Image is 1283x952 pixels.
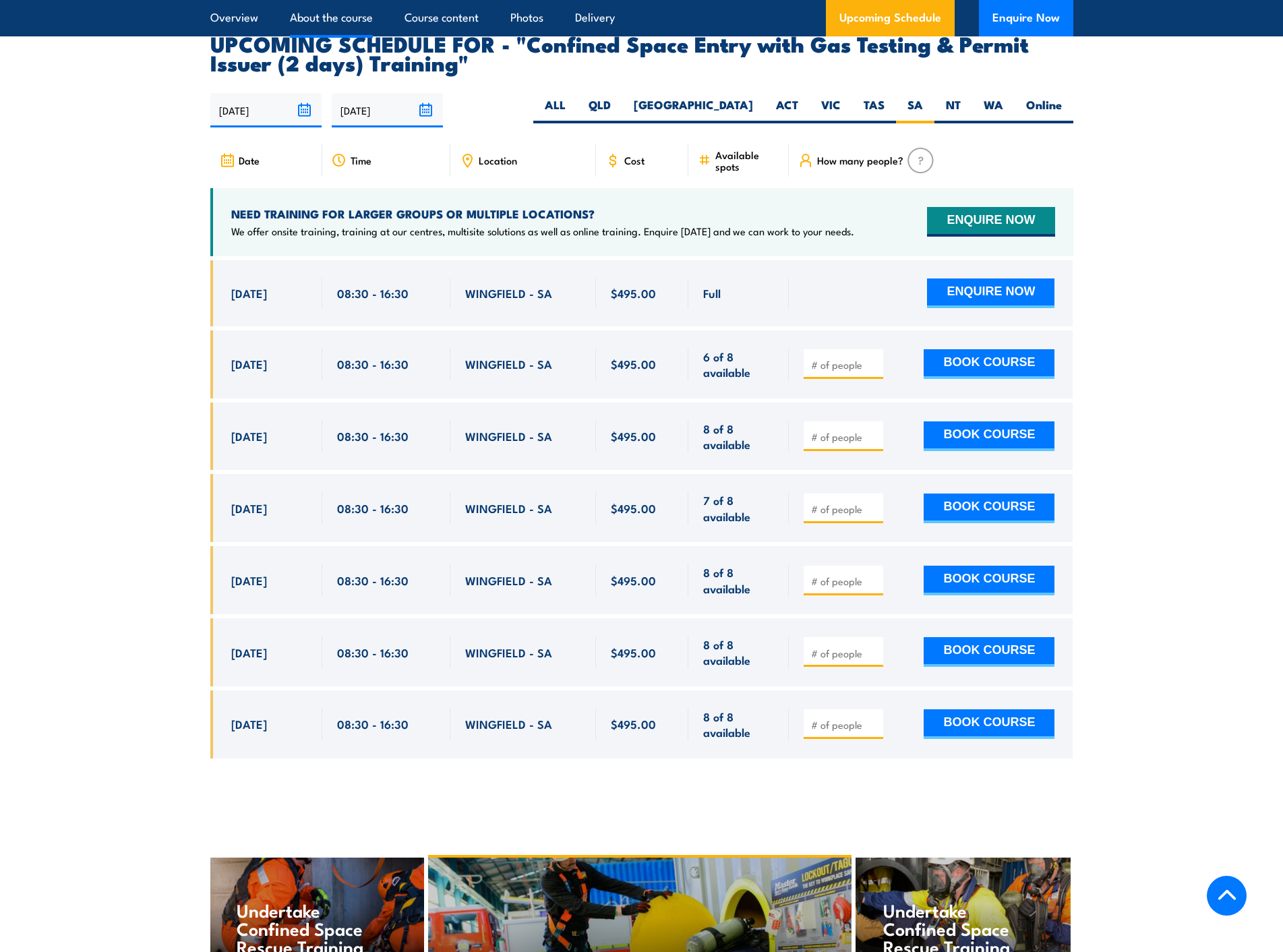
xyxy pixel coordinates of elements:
span: WINGFIELD - SA [465,356,552,371]
span: [DATE] [231,356,267,371]
span: 08:30 - 16:30 [337,356,409,371]
button: BOOK COURSE [924,566,1054,595]
span: Time [351,154,371,166]
input: # of people [811,358,878,371]
span: 6 of 8 available [703,349,774,380]
span: 08:30 - 16:30 [337,572,409,588]
label: ALL [533,97,577,123]
span: 8 of 8 available [703,564,774,596]
label: WA [972,97,1015,123]
span: 8 of 8 available [703,709,774,740]
label: ACT [765,97,810,123]
span: WINGFIELD - SA [465,285,552,301]
button: ENQUIRE NOW [927,278,1054,308]
span: [DATE] [231,428,267,444]
span: [DATE] [231,716,267,732]
h4: NEED TRAINING FOR LARGER GROUPS OR MULTIPLE LOCATIONS? [231,206,854,221]
button: BOOK COURSE [924,421,1054,451]
span: 8 of 8 available [703,636,774,668]
label: TAS [852,97,896,123]
span: [DATE] [231,572,267,588]
button: BOOK COURSE [924,637,1054,667]
span: [DATE] [231,645,267,660]
input: # of people [811,718,878,732]
label: Online [1015,97,1073,123]
span: $495.00 [611,428,656,444]
span: $495.00 [611,716,656,732]
h2: UPCOMING SCHEDULE FOR - "Confined Space Entry with Gas Testing & Permit Issuer (2 days) Training" [210,34,1073,71]
span: 7 of 8 available [703,492,774,524]
input: From date [210,93,322,127]
span: How many people? [817,154,903,166]
span: 08:30 - 16:30 [337,428,409,444]
input: # of people [811,574,878,588]
span: $495.00 [611,500,656,516]
span: Cost [624,154,645,166]
label: SA [896,97,934,123]
span: 8 of 8 available [703,421,774,452]
button: BOOK COURSE [924,349,1054,379]
span: $495.00 [611,645,656,660]
span: 08:30 - 16:30 [337,716,409,732]
span: WINGFIELD - SA [465,500,552,516]
span: 08:30 - 16:30 [337,500,409,516]
span: WINGFIELD - SA [465,716,552,732]
input: # of people [811,430,878,444]
span: Location [479,154,517,166]
span: Available spots [715,149,779,172]
span: 08:30 - 16:30 [337,285,409,301]
span: 08:30 - 16:30 [337,645,409,660]
label: QLD [577,97,622,123]
button: BOOK COURSE [924,709,1054,739]
button: BOOK COURSE [924,494,1054,523]
label: VIC [810,97,852,123]
span: [DATE] [231,285,267,301]
button: ENQUIRE NOW [927,207,1054,237]
span: $495.00 [611,285,656,301]
input: # of people [811,647,878,660]
p: We offer onsite training, training at our centres, multisite solutions as well as online training... [231,225,854,238]
span: Date [239,154,260,166]
label: [GEOGRAPHIC_DATA] [622,97,765,123]
span: [DATE] [231,500,267,516]
span: Full [703,285,721,301]
span: $495.00 [611,356,656,371]
span: WINGFIELD - SA [465,572,552,588]
span: WINGFIELD - SA [465,428,552,444]
span: WINGFIELD - SA [465,645,552,660]
input: # of people [811,502,878,516]
label: NT [934,97,972,123]
input: To date [332,93,443,127]
span: $495.00 [611,572,656,588]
